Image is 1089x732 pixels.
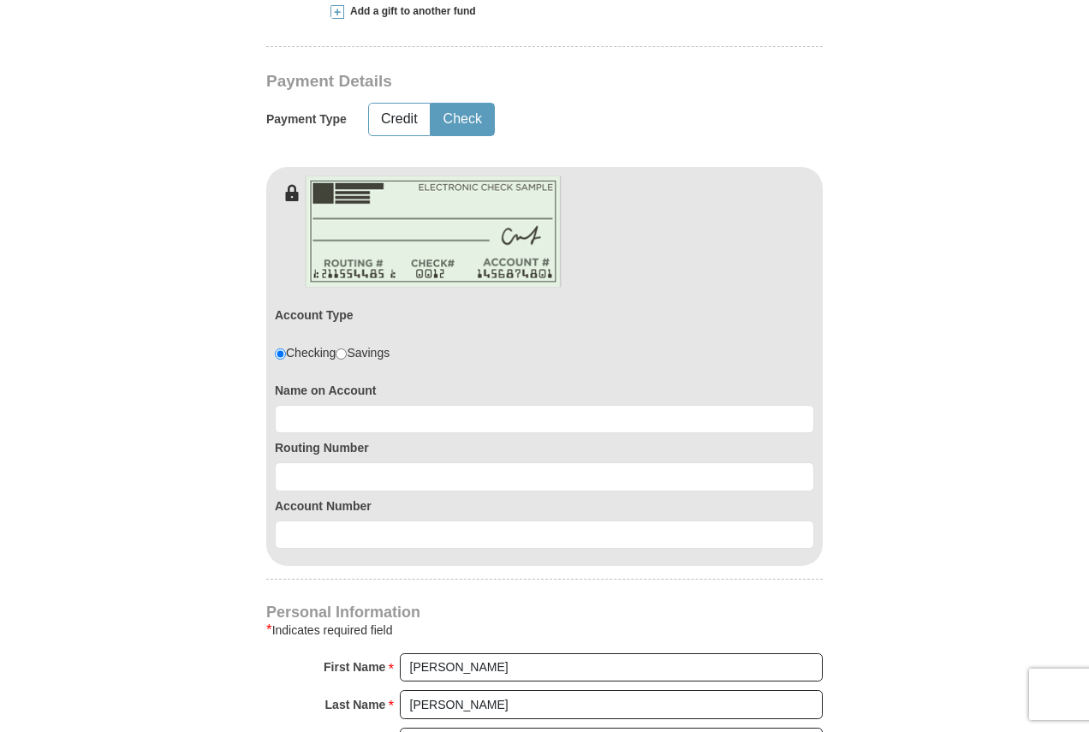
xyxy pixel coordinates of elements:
[266,605,823,619] h4: Personal Information
[266,112,347,127] h5: Payment Type
[275,497,814,515] label: Account Number
[369,104,430,135] button: Credit
[266,620,823,640] div: Indicates required field
[344,4,476,19] span: Add a gift to another fund
[431,104,494,135] button: Check
[305,176,562,288] img: check-en.png
[266,72,703,92] h3: Payment Details
[324,655,385,679] strong: First Name
[275,439,814,456] label: Routing Number
[275,382,814,399] label: Name on Account
[275,306,354,324] label: Account Type
[325,693,386,717] strong: Last Name
[275,344,390,361] div: Checking Savings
